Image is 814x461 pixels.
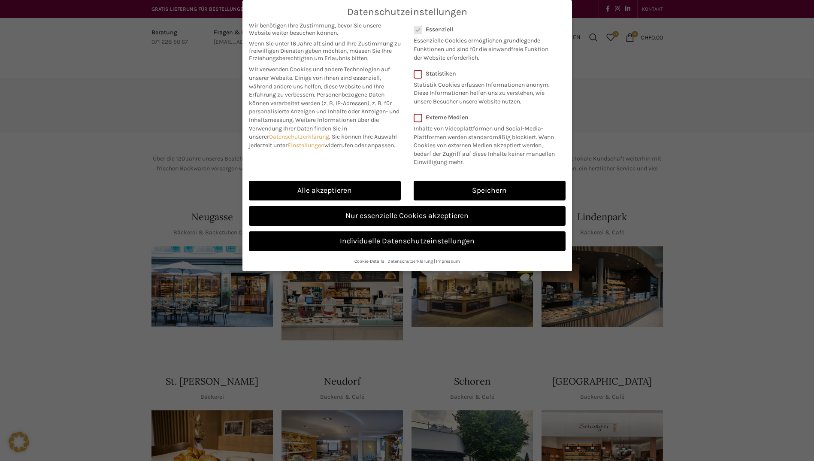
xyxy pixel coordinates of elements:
a: Individuelle Datenschutzeinstellungen [249,231,566,251]
span: Wenn Sie unter 16 Jahre alt sind und Ihre Zustimmung zu freiwilligen Diensten geben möchten, müss... [249,40,401,62]
span: Wir verwenden Cookies und andere Technologien auf unserer Website. Einige von ihnen sind essenzie... [249,66,390,98]
a: Datenschutzerklärung [387,258,433,264]
span: Sie können Ihre Auswahl jederzeit unter widerrufen oder anpassen. [249,133,397,149]
a: Impressum [436,258,460,264]
label: Statistiken [414,70,554,77]
a: Alle akzeptieren [249,181,401,200]
a: Datenschutzerklärung [269,133,329,140]
span: Datenschutzeinstellungen [347,6,467,18]
p: Essenzielle Cookies ermöglichen grundlegende Funktionen und sind für die einwandfreie Funktion de... [414,33,554,62]
a: Speichern [414,181,566,200]
p: Statistik Cookies erfassen Informationen anonym. Diese Informationen helfen uns zu verstehen, wie... [414,77,554,106]
a: Einstellungen [287,142,324,149]
label: Essenziell [414,26,554,33]
label: Externe Medien [414,114,560,121]
span: Wir benötigen Ihre Zustimmung, bevor Sie unsere Website weiter besuchen können. [249,22,401,36]
a: Nur essenzielle Cookies akzeptieren [249,206,566,226]
span: Weitere Informationen über die Verwendung Ihrer Daten finden Sie in unserer . [249,116,379,140]
p: Inhalte von Videoplattformen und Social-Media-Plattformen werden standardmäßig blockiert. Wenn Co... [414,121,560,167]
span: Personenbezogene Daten können verarbeitet werden (z. B. IP-Adressen), z. B. für personalisierte A... [249,91,399,124]
a: Cookie-Details [354,258,384,264]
